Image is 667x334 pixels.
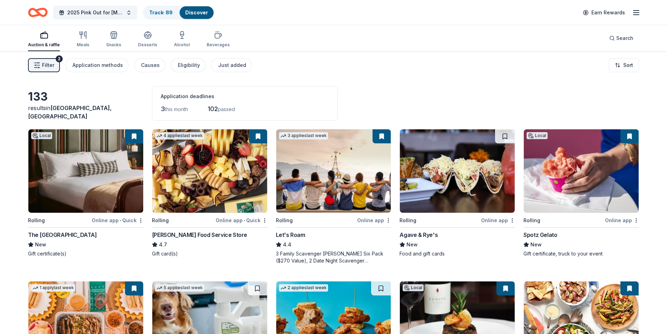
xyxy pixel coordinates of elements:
div: Rolling [399,216,416,225]
div: 2 [56,55,63,62]
a: Image for Spotz GelatoLocalRollingOnline appSpotz GelatoNewGift certificate, truck to your event [523,129,639,257]
div: Application methods [72,61,123,69]
a: Track· 89 [149,9,173,15]
div: Local [527,132,548,139]
div: Rolling [28,216,45,225]
img: Image for Let's Roam [276,129,391,213]
div: Snacks [106,42,121,48]
div: Rolling [276,216,293,225]
div: Agave & Rye's [399,231,438,239]
div: Rolling [152,216,169,225]
button: Sort [609,58,639,72]
div: Alcohol [174,42,190,48]
button: Meals [77,28,89,51]
img: Image for The Manchester Hotel [28,129,143,213]
div: Eligibility [178,61,200,69]
img: Image for Agave & Rye's [400,129,515,213]
a: Image for The Manchester HotelLocalRollingOnline app•QuickThe [GEOGRAPHIC_DATA]NewGift certificat... [28,129,144,257]
span: • [244,218,245,223]
div: Auction & raffle [28,42,60,48]
a: Image for Agave & Rye'sRollingOnline appAgave & Rye'sNewFood and gift cards [399,129,515,257]
span: 2025 Pink Out for [MEDICAL_DATA] [67,8,123,17]
div: Beverages [207,42,230,48]
div: Desserts [138,42,157,48]
button: Track· 89Discover [143,6,214,20]
span: New [530,240,542,249]
div: Gift card(s) [152,250,268,257]
div: Local [403,284,424,291]
div: Spotz Gelato [523,231,557,239]
div: [PERSON_NAME] Food Service Store [152,231,247,239]
a: Earn Rewards [579,6,629,19]
span: 102 [208,105,218,113]
span: 4.7 [159,240,167,249]
span: 3 [161,105,165,113]
div: 5 applies last week [155,284,204,292]
div: Meals [77,42,89,48]
div: Let's Roam [276,231,305,239]
div: 133 [28,90,144,104]
span: Sort [623,61,633,69]
button: 2025 Pink Out for [MEDICAL_DATA] [53,6,137,20]
span: this month [165,106,188,112]
span: in [28,104,112,120]
a: Home [28,4,48,21]
div: Causes [141,61,160,69]
img: Image for Gordon Food Service Store [152,129,267,213]
a: Image for Gordon Food Service Store4 applieslast weekRollingOnline app•Quick[PERSON_NAME] Food Se... [152,129,268,257]
div: The [GEOGRAPHIC_DATA] [28,231,97,239]
button: Search [604,31,639,45]
span: [GEOGRAPHIC_DATA], [GEOGRAPHIC_DATA] [28,104,112,120]
span: passed [218,106,235,112]
button: Beverages [207,28,230,51]
div: Application deadlines [161,92,329,101]
button: Desserts [138,28,157,51]
div: Online app Quick [216,216,268,225]
span: Search [616,34,633,42]
button: Filter2 [28,58,60,72]
div: 2 applies last week [279,284,328,292]
div: results [28,104,144,121]
div: Rolling [523,216,540,225]
span: Filter [42,61,54,69]
button: Alcohol [174,28,190,51]
div: Just added [218,61,246,69]
div: 4 applies last week [155,132,204,139]
div: 1 apply last week [31,284,75,292]
div: Online app [605,216,639,225]
button: Application methods [65,58,128,72]
div: Food and gift cards [399,250,515,257]
span: 4.4 [283,240,291,249]
span: New [35,240,46,249]
button: Auction & raffle [28,28,60,51]
div: Local [31,132,52,139]
div: Online app [481,216,515,225]
span: • [120,218,121,223]
div: Online app [357,216,391,225]
div: Online app Quick [92,216,144,225]
button: Just added [211,58,252,72]
span: New [407,240,418,249]
img: Image for Spotz Gelato [524,129,639,213]
a: Discover [185,9,208,15]
button: Causes [134,58,165,72]
button: Eligibility [171,58,206,72]
div: 3 Family Scavenger [PERSON_NAME] Six Pack ($270 Value), 2 Date Night Scavenger [PERSON_NAME] Two ... [276,250,391,264]
a: Image for Let's Roam3 applieslast weekRollingOnline appLet's Roam4.43 Family Scavenger [PERSON_NA... [276,129,391,264]
button: Snacks [106,28,121,51]
div: Gift certificate(s) [28,250,144,257]
div: 3 applies last week [279,132,328,139]
div: Gift certificate, truck to your event [523,250,639,257]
